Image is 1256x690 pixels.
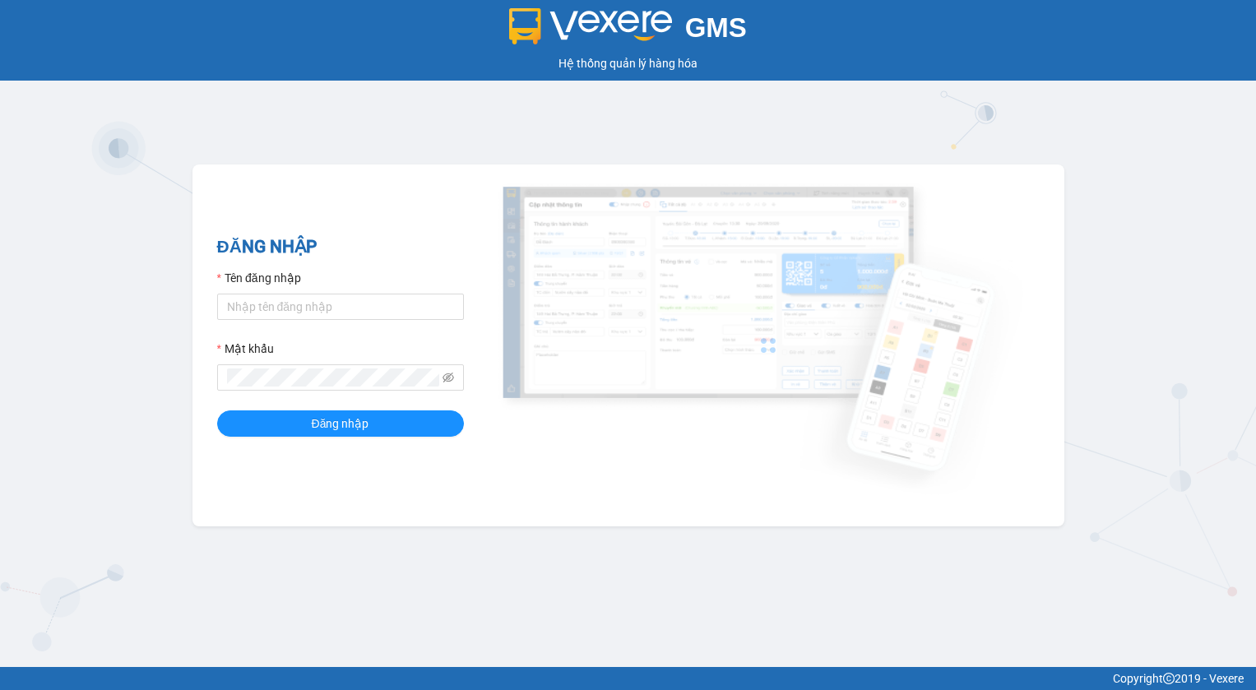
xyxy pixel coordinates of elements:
[312,414,369,433] span: Đăng nhập
[227,368,439,387] input: Mật khẩu
[217,269,301,287] label: Tên đăng nhập
[217,294,464,320] input: Tên đăng nhập
[685,12,747,43] span: GMS
[1163,673,1175,684] span: copyright
[12,669,1244,688] div: Copyright 2019 - Vexere
[509,8,672,44] img: logo 2
[217,410,464,437] button: Đăng nhập
[217,234,464,261] h2: ĐĂNG NHẬP
[217,340,274,358] label: Mật khẩu
[509,25,747,38] a: GMS
[4,54,1252,72] div: Hệ thống quản lý hàng hóa
[443,372,454,383] span: eye-invisible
